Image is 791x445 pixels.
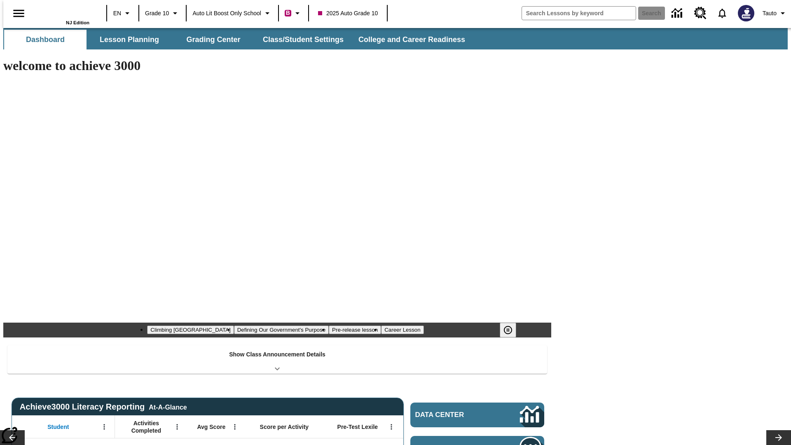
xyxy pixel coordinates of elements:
[410,403,544,427] a: Data Center
[381,326,424,334] button: Slide 4 Career Lesson
[229,350,325,359] p: Show Class Announcement Details
[7,345,547,374] div: Show Class Announcement Details
[286,8,290,18] span: B
[256,30,350,49] button: Class/Student Settings
[47,423,69,431] span: Student
[36,4,89,20] a: Home
[142,6,183,21] button: Grade: Grade 10, Select a grade
[192,9,261,18] span: Auto Lit Boost only School
[20,402,187,412] span: Achieve3000 Literacy Reporting
[318,9,378,18] span: 2025 Auto Grade 10
[260,423,309,431] span: Score per Activity
[3,28,788,49] div: SubNavbar
[3,58,551,73] h1: welcome to achieve 3000
[738,5,754,21] img: Avatar
[36,3,89,25] div: Home
[500,323,516,337] button: Pause
[4,30,87,49] button: Dashboard
[66,20,89,25] span: NJ Edition
[172,30,255,49] button: Grading Center
[711,2,733,24] a: Notifications
[766,430,791,445] button: Lesson carousel, Next
[149,402,187,411] div: At-A-Glance
[145,9,169,18] span: Grade 10
[759,6,791,21] button: Profile/Settings
[171,421,183,433] button: Open Menu
[147,326,234,334] button: Slide 1 Climbing Mount Tai
[281,6,306,21] button: Boost Class color is violet red. Change class color
[234,326,329,334] button: Slide 2 Defining Our Government's Purpose
[197,423,225,431] span: Avg Score
[763,9,777,18] span: Tauto
[385,421,398,433] button: Open Menu
[500,323,524,337] div: Pause
[415,411,492,419] span: Data Center
[3,30,473,49] div: SubNavbar
[329,326,381,334] button: Slide 3 Pre-release lesson
[352,30,472,49] button: College and Career Readiness
[113,9,121,18] span: EN
[7,1,31,26] button: Open side menu
[189,6,276,21] button: School: Auto Lit Boost only School, Select your school
[337,423,378,431] span: Pre-Test Lexile
[522,7,636,20] input: search field
[733,2,759,24] button: Select a new avatar
[667,2,689,25] a: Data Center
[110,6,136,21] button: Language: EN, Select a language
[88,30,171,49] button: Lesson Planning
[98,421,110,433] button: Open Menu
[229,421,241,433] button: Open Menu
[119,419,173,434] span: Activities Completed
[689,2,711,24] a: Resource Center, Will open in new tab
